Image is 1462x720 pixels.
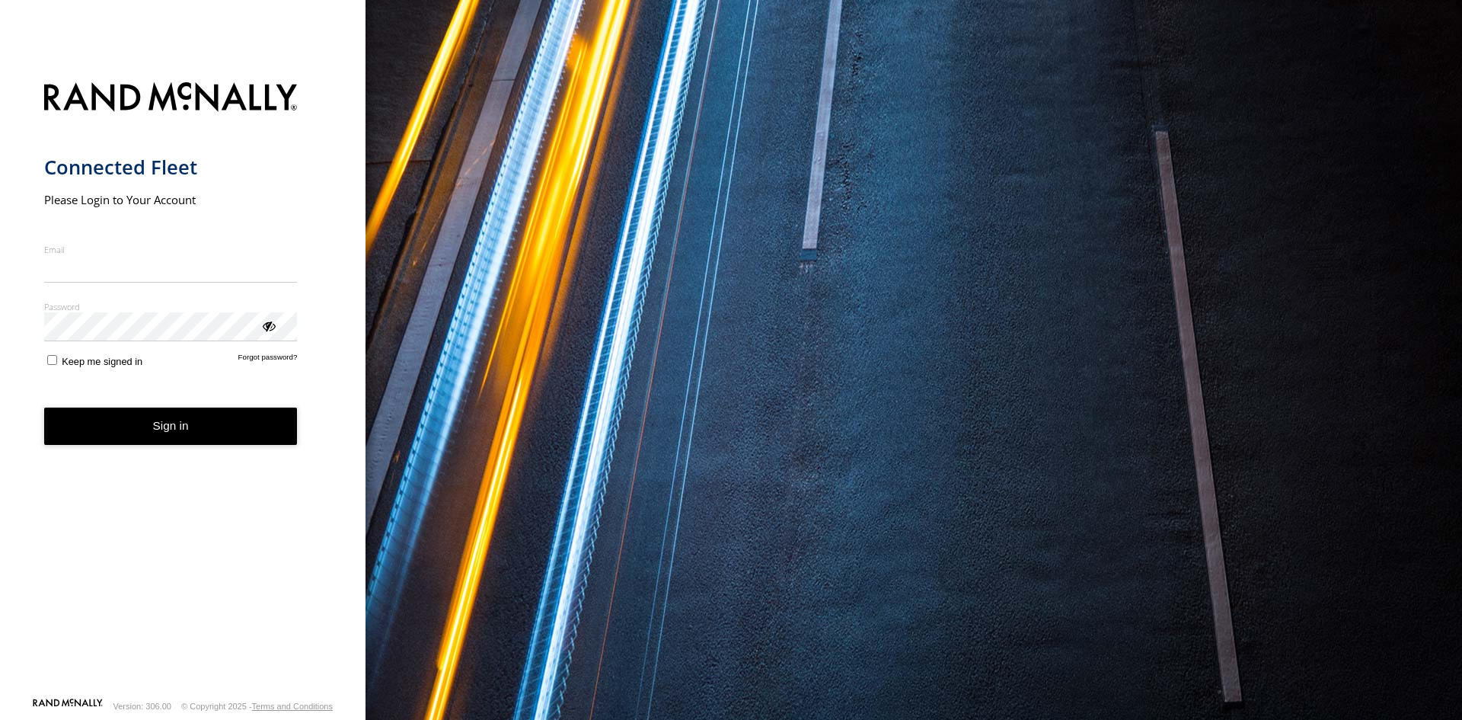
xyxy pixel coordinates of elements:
div: Version: 306.00 [113,702,171,711]
img: Rand McNally [44,79,298,118]
a: Forgot password? [238,353,298,367]
a: Visit our Website [33,699,103,714]
label: Email [44,244,298,255]
a: Terms and Conditions [252,702,333,711]
span: Keep me signed in [62,356,142,367]
h2: Please Login to Your Account [44,192,298,207]
h1: Connected Fleet [44,155,298,180]
label: Password [44,301,298,312]
div: ViewPassword [260,318,276,333]
input: Keep me signed in [47,355,57,365]
div: © Copyright 2025 - [181,702,333,711]
button: Sign in [44,408,298,445]
form: main [44,73,322,697]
